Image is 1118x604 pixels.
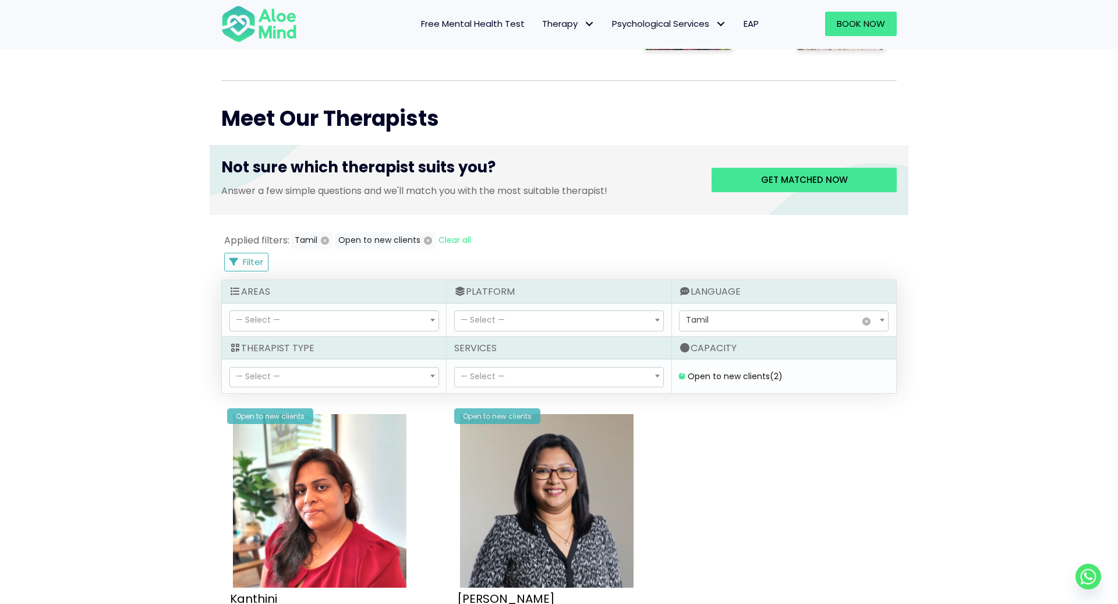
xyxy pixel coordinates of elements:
div: Open to new clients [227,408,313,424]
div: Language [672,280,896,303]
a: Book Now [825,12,897,36]
p: Answer a few simple questions and we'll match you with the most suitable therapist! [221,184,694,197]
span: Book Now [837,17,885,30]
img: Aloe mind Logo [221,5,297,43]
span: Meet Our Therapists [221,104,439,133]
div: Capacity [672,337,896,359]
a: Whatsapp [1075,564,1101,589]
a: Get matched now [712,168,897,192]
span: Therapy: submenu [581,16,597,33]
a: EAP [735,12,767,36]
button: Open to new clients [335,232,436,249]
span: Filter [243,256,263,268]
div: Platform [447,280,671,303]
img: Kanthini-profile [233,414,406,588]
span: Psychological Services: submenu [712,16,729,33]
button: Tamil [291,232,332,249]
label: Open to new clients [688,370,783,382]
span: Psychological Services [612,17,726,30]
span: Tamil [679,310,889,331]
nav: Menu [312,12,767,36]
span: — Select — [236,370,280,382]
button: Clear all [438,232,472,249]
span: Applied filters: [224,234,289,247]
h3: Not sure which therapist suits you? [221,157,694,183]
span: Therapy [542,17,595,30]
div: Areas [222,280,446,303]
div: Therapist Type [222,337,446,359]
button: Filter Listings [224,253,268,271]
a: Free Mental Health Test [412,12,533,36]
span: Tamil [680,311,888,331]
span: Free Mental Health Test [421,17,525,30]
div: Open to new clients [454,408,540,424]
span: (2) [770,370,783,382]
a: Psychological ServicesPsychological Services: submenu [603,12,735,36]
a: TherapyTherapy: submenu [533,12,603,36]
span: Get matched now [761,174,848,186]
span: Tamil [686,314,709,326]
span: — Select — [461,314,505,326]
span: — Select — [461,370,505,382]
div: Services [447,337,671,359]
span: EAP [744,17,759,30]
img: Sabrina [460,414,634,588]
span: — Select — [236,314,280,326]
